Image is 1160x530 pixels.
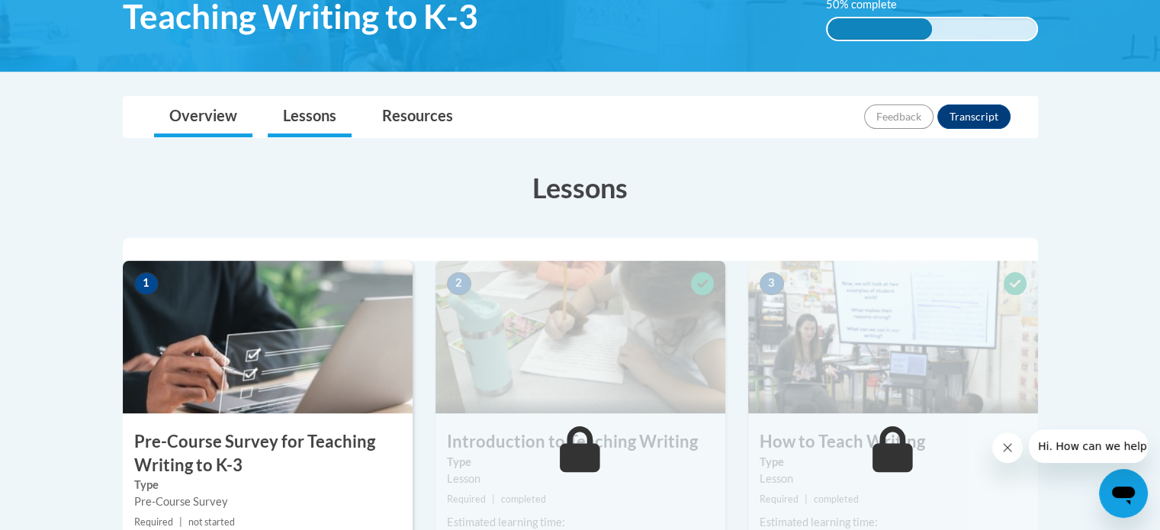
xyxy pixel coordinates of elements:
iframe: Button to launch messaging window [1099,469,1148,518]
label: Type [447,454,714,471]
a: Lessons [268,97,352,137]
a: Overview [154,97,252,137]
div: Pre-Course Survey [134,493,401,510]
span: completed [814,493,859,505]
span: Required [447,493,486,505]
span: not started [188,516,235,528]
span: 3 [760,272,784,295]
div: 50% complete [827,18,932,40]
label: Type [760,454,1027,471]
a: Resources [367,97,468,137]
iframe: Close message [992,432,1023,463]
img: Course Image [748,261,1038,413]
span: 2 [447,272,471,295]
div: Lesson [447,471,714,487]
span: | [179,516,182,528]
h3: Pre-Course Survey for Teaching Writing to K-3 [123,430,413,477]
h3: Lessons [123,169,1038,207]
div: Lesson [760,471,1027,487]
img: Course Image [123,261,413,413]
button: Transcript [937,104,1011,129]
img: Course Image [435,261,725,413]
span: Required [134,516,173,528]
span: Required [760,493,799,505]
h3: Introduction to Teaching Writing [435,430,725,454]
span: completed [501,493,546,505]
span: | [492,493,495,505]
span: Hi. How can we help? [9,11,124,23]
label: Type [134,477,401,493]
span: | [805,493,808,505]
h3: How to Teach Writing [748,430,1038,454]
span: 1 [134,272,159,295]
iframe: Message from company [1029,429,1148,463]
button: Feedback [864,104,933,129]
